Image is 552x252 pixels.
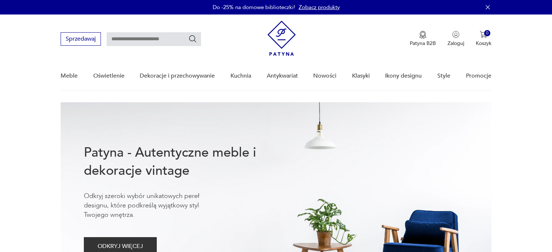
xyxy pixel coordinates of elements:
a: Sprzedawaj [61,37,101,42]
a: Kuchnia [230,62,251,90]
a: ODKRYJ WIĘCEJ [84,244,157,249]
img: Ikonka użytkownika [452,31,459,38]
a: Meble [61,62,78,90]
div: 0 [484,30,490,36]
a: Klasyki [352,62,370,90]
a: Style [437,62,450,90]
img: Patyna - sklep z meblami i dekoracjami vintage [267,21,296,56]
p: Koszyk [476,40,491,47]
button: Szukaj [188,34,197,43]
button: 0Koszyk [476,31,491,47]
button: Patyna B2B [410,31,436,47]
button: Sprzedawaj [61,32,101,46]
a: Antykwariat [267,62,298,90]
p: Do -25% na domowe biblioteczki! [213,4,295,11]
p: Patyna B2B [410,40,436,47]
a: Ikony designu [385,62,422,90]
a: Nowości [313,62,336,90]
a: Zobacz produkty [299,4,340,11]
img: Ikona koszyka [480,31,487,38]
h1: Patyna - Autentyczne meble i dekoracje vintage [84,144,280,180]
img: Ikona medalu [419,31,426,39]
p: Odkryj szeroki wybór unikatowych pereł designu, które podkreślą wyjątkowy styl Twojego wnętrza. [84,191,222,220]
button: Zaloguj [447,31,464,47]
p: Zaloguj [447,40,464,47]
a: Oświetlenie [93,62,124,90]
a: Promocje [466,62,491,90]
a: Ikona medaluPatyna B2B [410,31,436,47]
a: Dekoracje i przechowywanie [140,62,215,90]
